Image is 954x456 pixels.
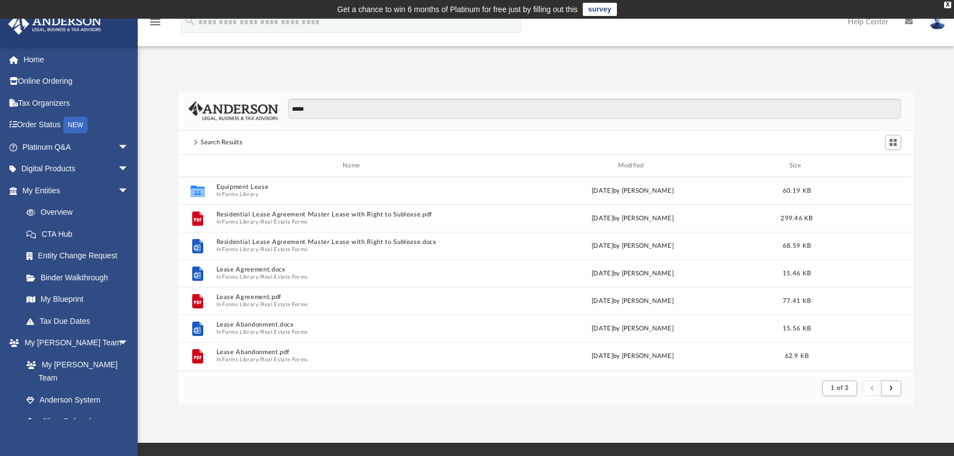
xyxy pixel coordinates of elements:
[783,243,811,249] span: 68.59 KB
[259,218,261,225] span: /
[259,356,261,363] span: /
[8,70,145,93] a: Online Ordering
[63,117,88,133] div: NEW
[183,161,211,171] div: id
[337,3,578,16] div: Get a chance to win 6 months of Platinum for free just by filling out this
[216,301,491,308] span: In
[216,266,491,273] button: Lease Agreement.docx
[216,356,491,363] span: In
[496,296,770,306] div: [DATE] by [PERSON_NAME]
[216,238,491,246] button: Residential Lease Agreement Master Lease with Right to Sublease.docx
[216,218,491,225] span: In
[15,289,140,311] a: My Blueprint
[496,324,770,334] div: [DATE] by [PERSON_NAME]
[216,273,491,280] span: In
[261,328,308,335] button: Real Estate Forms
[8,158,145,180] a: Digital Productsarrow_drop_down
[583,3,617,16] a: survey
[822,381,857,396] button: 1 of 2
[831,385,849,391] span: 1 of 2
[496,214,770,224] div: [DATE] by [PERSON_NAME]
[259,246,261,253] span: /
[216,246,491,253] span: In
[8,136,145,158] a: Platinum Q&Aarrow_drop_down
[222,246,258,253] button: Forms Library
[8,180,145,202] a: My Entitiesarrow_drop_down
[823,161,901,171] div: id
[261,301,308,308] button: Real Estate Forms
[775,161,819,171] div: Size
[200,138,242,148] div: Search Results
[259,273,261,280] span: /
[216,349,491,356] button: Lease Abandonment.pdf
[222,301,258,308] button: Forms Library
[780,215,812,221] span: 299.46 KB
[216,294,491,301] button: Lease Agreement.pdf
[261,356,308,363] button: Real Estate Forms
[216,321,491,328] button: Lease Abandonment.docx
[149,21,162,29] a: menu
[222,218,258,225] button: Forms Library
[15,411,140,433] a: Client Referrals
[216,161,491,171] div: Name
[496,186,770,196] div: [DATE] by [PERSON_NAME]
[216,211,491,218] button: Residential Lease Agreement Master Lease with Right to Sublease.pdf
[222,273,258,280] button: Forms Library
[783,325,811,332] span: 15.56 KB
[785,353,809,359] span: 62.9 KB
[261,273,308,280] button: Real Estate Forms
[184,15,196,27] i: search
[8,92,145,114] a: Tax Organizers
[222,356,258,363] button: Forms Library
[15,245,145,267] a: Entity Change Request
[222,328,258,335] button: Forms Library
[8,332,140,354] a: My [PERSON_NAME] Teamarrow_drop_down
[929,14,946,30] img: User Pic
[495,161,770,171] div: Modified
[15,389,140,411] a: Anderson System
[222,191,258,198] button: Forms Library
[259,328,261,335] span: /
[216,183,491,191] button: Equipment Lease
[5,13,105,35] img: Anderson Advisors Platinum Portal
[496,351,770,361] div: [DATE] by [PERSON_NAME]
[15,223,145,245] a: CTA Hub
[15,202,145,224] a: Overview
[496,241,770,251] div: [DATE] by [PERSON_NAME]
[783,298,811,304] span: 77.41 KB
[8,48,145,70] a: Home
[216,328,491,335] span: In
[15,310,145,332] a: Tax Due Dates
[15,354,134,389] a: My [PERSON_NAME] Team
[259,301,261,308] span: /
[149,15,162,29] i: menu
[118,158,140,181] span: arrow_drop_down
[216,191,491,198] span: In
[15,267,145,289] a: Binder Walkthrough
[118,136,140,159] span: arrow_drop_down
[118,332,140,355] span: arrow_drop_down
[261,246,308,253] button: Real Estate Forms
[8,114,145,137] a: Order StatusNEW
[885,135,902,150] button: Switch to Grid View
[178,177,913,371] div: grid
[261,218,308,225] button: Real Estate Forms
[783,188,811,194] span: 60.19 KB
[288,99,901,120] input: Search files and folders
[944,2,951,8] div: close
[118,180,140,202] span: arrow_drop_down
[783,270,811,276] span: 15.46 KB
[496,269,770,279] div: [DATE] by [PERSON_NAME]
